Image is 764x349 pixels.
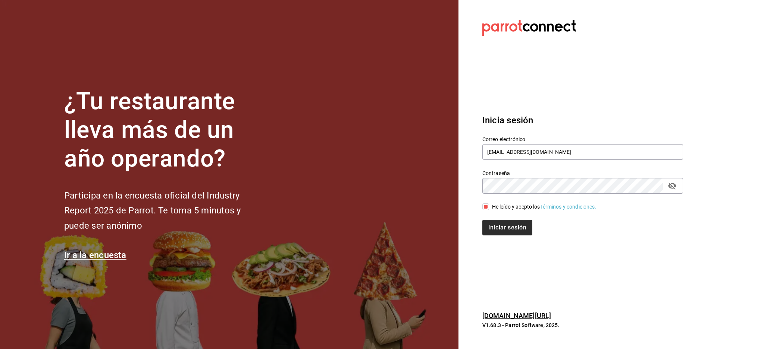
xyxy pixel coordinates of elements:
[492,203,597,211] div: He leído y acepto los
[482,114,683,127] h3: Inicia sesión
[540,204,597,210] a: Términos y condiciones.
[64,188,266,234] h2: Participa en la encuesta oficial del Industry Report 2025 de Parrot. Te toma 5 minutos y puede se...
[482,171,683,176] label: Contraseña
[482,312,551,320] a: [DOMAIN_NAME][URL]
[64,87,266,173] h1: ¿Tu restaurante lleva más de un año operando?
[482,144,683,160] input: Ingresa tu correo electrónico
[666,180,679,192] button: passwordField
[482,220,532,235] button: Iniciar sesión
[64,250,126,260] a: Ir a la encuesta
[482,321,683,329] p: V1.68.3 - Parrot Software, 2025.
[482,137,683,142] label: Correo electrónico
